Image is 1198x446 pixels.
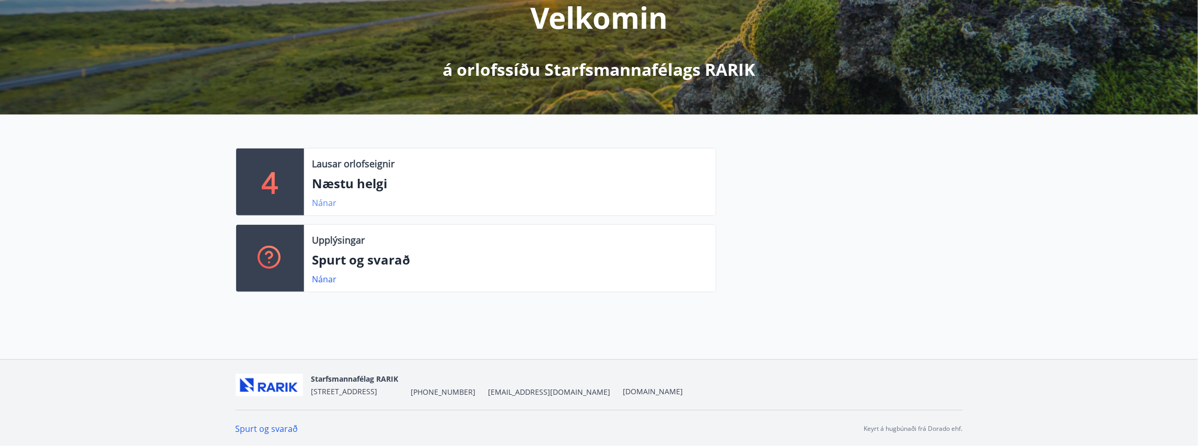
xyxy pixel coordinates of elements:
[312,157,395,170] p: Lausar orlofseignir
[623,386,683,396] a: [DOMAIN_NAME]
[312,273,337,285] a: Nánar
[864,424,963,433] p: Keyrt á hugbúnaði frá Dorado ehf.
[488,387,611,397] span: [EMAIL_ADDRESS][DOMAIN_NAME]
[311,386,378,396] span: [STREET_ADDRESS]
[312,251,707,269] p: Spurt og svarað
[236,423,298,434] a: Spurt og svarað
[443,58,755,81] p: á orlofssíðu Starfsmannafélags RARIK
[312,197,337,209] a: Nánar
[311,374,399,384] span: Starfsmannafélag RARIK
[312,233,365,247] p: Upplýsingar
[262,162,278,202] p: 4
[411,387,476,397] span: [PHONE_NUMBER]
[312,175,707,192] p: Næstu helgi
[236,374,303,396] img: ZmrgJ79bX6zJLXUGuSjrUVyxXxBt3QcBuEz7Nz1t.png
